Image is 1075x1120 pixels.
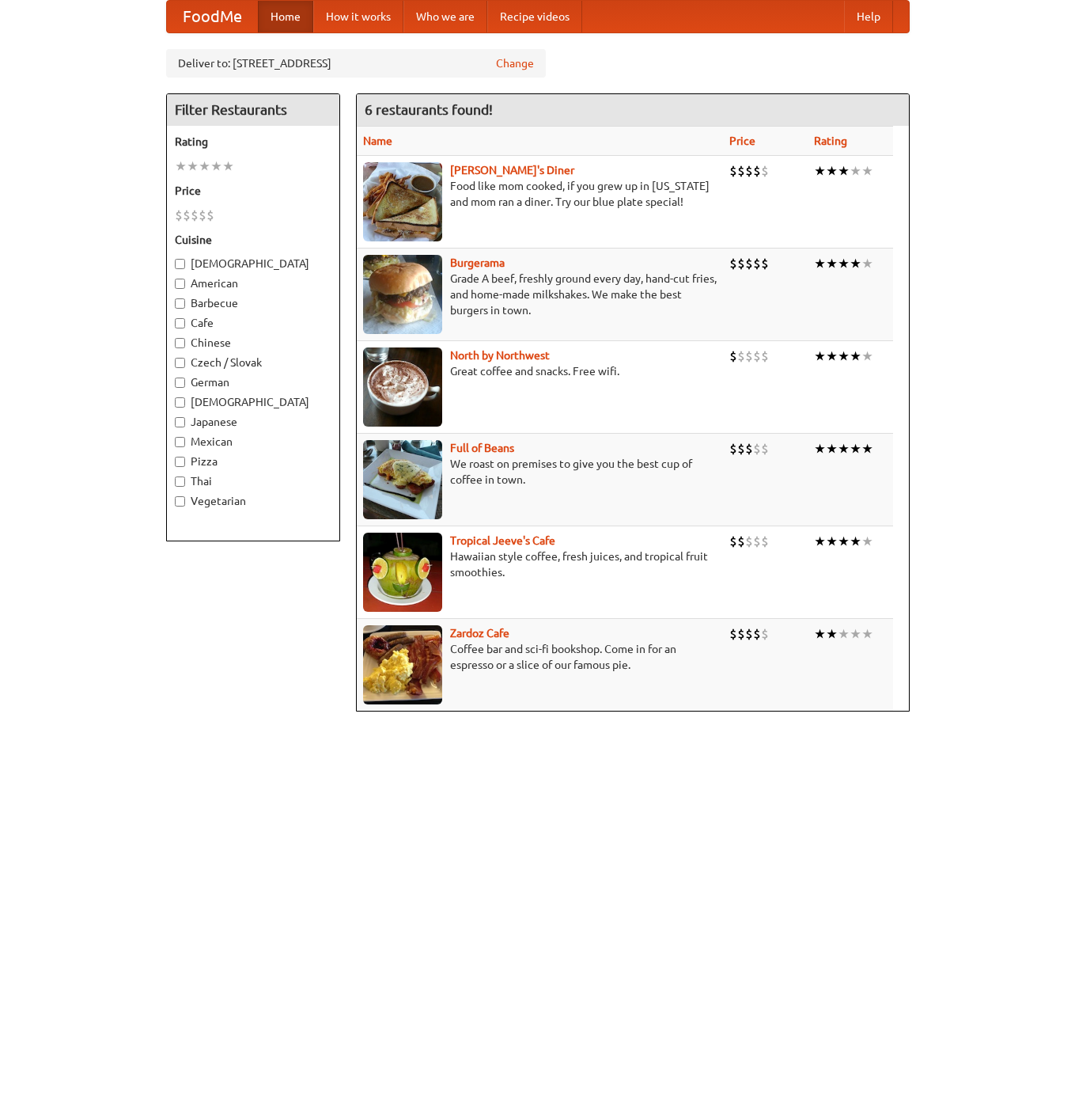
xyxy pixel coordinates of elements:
[737,440,745,457] li: $
[222,158,234,175] li: ★
[175,134,331,150] h5: Rating
[850,162,861,180] li: ★
[363,549,717,580] p: Hawaiian style coffee, fresh juices, and tropical fruit smoothies.
[745,440,753,457] li: $
[175,358,185,368] input: Czech / Slovak
[826,533,838,550] li: ★
[175,295,331,311] label: Barbecue
[187,158,199,175] li: ★
[175,259,185,269] input: [DEMOGRAPHIC_DATA]
[496,55,534,71] a: Change
[183,207,191,224] li: $
[814,135,847,147] a: Rating
[861,440,873,457] li: ★
[167,1,258,32] a: FoodMe
[166,49,546,78] div: Deliver to: [STREET_ADDRESS]
[175,414,331,430] label: Japanese
[753,255,761,272] li: $
[761,533,769,550] li: $
[761,347,769,365] li: $
[175,335,331,351] label: Chinese
[175,158,187,175] li: ★
[175,355,331,370] label: Czech / Slovak
[745,347,753,365] li: $
[175,279,185,289] input: American
[175,374,331,390] label: German
[175,496,185,507] input: Vegetarian
[175,338,185,348] input: Chinese
[363,641,717,673] p: Coffee bar and sci-fi bookshop. Come in for an espresso or a slice of our famous pie.
[403,1,487,32] a: Who we are
[850,533,861,550] li: ★
[761,162,769,180] li: $
[745,255,753,272] li: $
[729,135,755,147] a: Price
[450,442,514,454] a: Full of Beans
[761,440,769,457] li: $
[753,162,761,180] li: $
[191,207,199,224] li: $
[450,256,505,269] b: Burgerama
[861,625,873,643] li: ★
[753,347,761,365] li: $
[745,533,753,550] li: $
[826,255,838,272] li: ★
[826,162,838,180] li: ★
[850,255,861,272] li: ★
[363,625,442,704] img: zardoz.jpg
[729,347,737,365] li: $
[737,347,745,365] li: $
[850,625,861,643] li: ★
[175,454,331,469] label: Pizza
[729,162,737,180] li: $
[753,440,761,457] li: $
[175,493,331,509] label: Vegetarian
[814,347,826,365] li: ★
[175,437,185,447] input: Mexican
[258,1,313,32] a: Home
[199,158,210,175] li: ★
[450,349,550,362] b: North by Northwest
[167,94,339,126] h4: Filter Restaurants
[838,162,850,180] li: ★
[175,298,185,309] input: Barbecue
[175,256,331,271] label: [DEMOGRAPHIC_DATA]
[175,207,183,224] li: $
[850,440,861,457] li: ★
[729,440,737,457] li: $
[175,394,331,410] label: [DEMOGRAPHIC_DATA]
[363,178,717,210] p: Food like mom cooked, if you grew up in [US_STATE] and mom ran a diner. Try our blue plate special!
[363,533,442,612] img: jeeves.jpg
[826,347,838,365] li: ★
[175,318,185,328] input: Cafe
[861,347,873,365] li: ★
[363,456,717,488] p: We roast on premises to give you the best cup of coffee in town.
[737,625,745,643] li: $
[861,533,873,550] li: ★
[175,417,185,427] input: Japanese
[826,625,838,643] li: ★
[826,440,838,457] li: ★
[175,232,331,248] h5: Cuisine
[850,347,861,365] li: ★
[450,534,555,547] a: Tropical Jeeve's Cafe
[729,533,737,550] li: $
[206,207,214,224] li: $
[450,164,574,177] b: [PERSON_NAME]'s Diner
[838,440,850,457] li: ★
[363,347,442,427] img: north.jpg
[175,457,185,467] input: Pizza
[363,363,717,379] p: Great coffee and snacks. Free wifi.
[844,1,893,32] a: Help
[450,627,509,640] a: Zardoz Cafe
[753,625,761,643] li: $
[861,162,873,180] li: ★
[814,440,826,457] li: ★
[175,397,185,408] input: [DEMOGRAPHIC_DATA]
[814,625,826,643] li: ★
[745,162,753,180] li: $
[814,255,826,272] li: ★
